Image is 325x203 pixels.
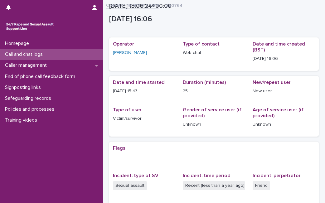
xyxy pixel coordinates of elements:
[113,50,147,56] a: [PERSON_NAME]
[253,80,291,85] span: New/repeat user
[113,80,165,85] span: Date and time started
[183,41,220,46] span: Type of contact
[183,173,230,178] span: Incident: time period
[113,88,175,94] p: [DATE] 15:43
[5,20,55,33] img: rhQMoQhaT3yELyF149Cw
[253,88,315,94] p: New user
[183,88,245,94] p: 25
[113,41,134,46] span: Operator
[113,173,158,178] span: Incident: type of SV
[253,107,303,118] span: Age of service user (if provided)
[113,154,315,160] p: -
[183,121,245,128] p: Unknown
[113,107,142,112] span: Type of user
[183,80,226,85] span: Duration (minutes)
[183,107,241,118] span: Gender of service user (if provided)
[253,121,315,128] p: Unknown
[183,50,245,56] p: Web chat
[2,106,59,112] p: Policies and processes
[113,146,125,151] span: Flags
[2,51,48,57] p: Call and chat logs
[113,181,147,190] span: Sexual assault
[2,95,56,101] p: Safeguarding records
[183,181,245,190] span: Recent (less than a year ago)
[253,181,270,190] span: Friend
[253,173,301,178] span: Incident: perpetrator
[2,62,52,68] p: Caller management
[166,2,182,8] p: 260764
[2,85,46,90] p: Signposting links
[253,41,305,52] span: Date and time created (BST)
[2,74,80,80] p: End of phone call feedback form
[2,117,42,123] p: Training videos
[253,56,315,62] p: [DATE] 16:06
[2,41,34,46] p: Homepage
[113,115,175,122] p: Victim/survivor
[109,15,316,24] p: [DATE] 16:06
[106,1,159,8] a: Operator monitoring form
